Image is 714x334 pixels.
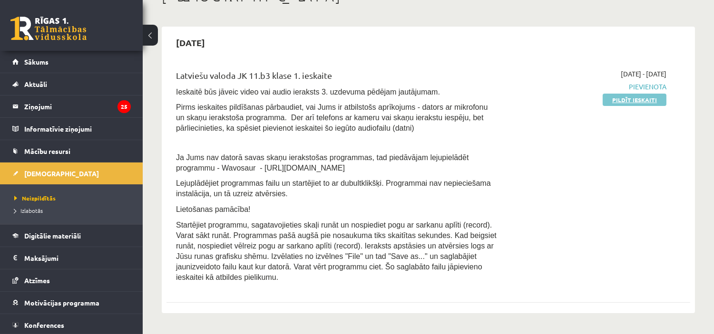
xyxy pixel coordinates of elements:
[12,140,131,162] a: Mācību resursi
[621,69,666,79] span: [DATE] - [DATE]
[14,194,133,202] a: Neizpildītās
[12,247,131,269] a: Maksājumi
[12,118,131,140] a: Informatīvie ziņojumi
[512,82,666,92] span: Pievienota
[176,88,440,96] span: Ieskaitē būs jāveic video vai audio ieraksts 3. uzdevuma pēdējam jautājumam.
[24,57,49,66] span: Sākums
[12,292,131,314] a: Motivācijas programma
[24,247,131,269] legend: Maksājumi
[24,118,131,140] legend: Informatīvie ziņojumi
[176,69,498,86] div: Latviešu valoda JK 11.b3 klase 1. ieskaite
[176,153,469,172] span: Ja Jums nav datorā savas skaņu ierakstošas programmas, tad piedāvājam lejupielādēt programmu - Wa...
[12,51,131,73] a: Sākums
[117,100,131,113] i: 25
[176,103,488,132] span: Pirms ieskaites pildīšanas pārbaudiet, vai Jums ir atbilstošs aprīkojums - dators ar mikrofonu un...
[24,321,64,329] span: Konferences
[12,73,131,95] a: Aktuāli
[14,194,56,202] span: Neizpildītās
[24,169,99,178] span: [DEMOGRAPHIC_DATA]
[24,298,99,307] span: Motivācijas programma
[24,95,131,117] legend: Ziņojumi
[10,17,87,40] a: Rīgas 1. Tālmācības vidusskola
[14,207,43,214] span: Izlabotās
[176,179,491,198] span: Lejuplādējiet programmas failu un startējiet to ar dubultklikšķi. Programmai nav nepieciešama ins...
[14,206,133,215] a: Izlabotās
[24,231,81,240] span: Digitālie materiāli
[603,94,666,106] a: Pildīt ieskaiti
[166,31,215,54] h2: [DATE]
[24,80,47,88] span: Aktuāli
[12,225,131,247] a: Digitālie materiāli
[176,221,497,281] span: Startējiet programmu, sagatavojieties skaļi runāt un nospiediet pogu ar sarkanu aplīti (record). ...
[176,205,251,213] span: Lietošanas pamācība!
[24,147,70,155] span: Mācību resursi
[12,269,131,291] a: Atzīmes
[12,95,131,117] a: Ziņojumi25
[24,276,50,285] span: Atzīmes
[12,162,131,184] a: [DEMOGRAPHIC_DATA]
